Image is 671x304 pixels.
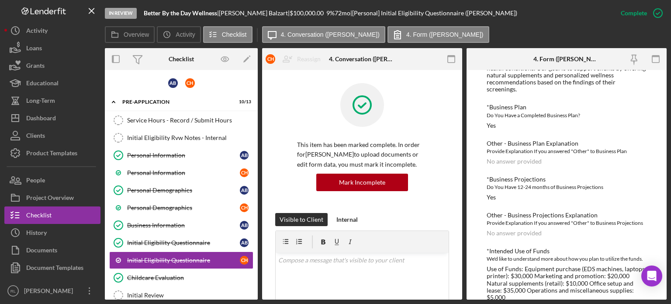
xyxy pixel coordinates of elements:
button: Checklist [4,206,100,224]
button: Checklist [203,26,252,43]
div: Open Intercom Messenger [641,266,662,287]
a: Project Overview [4,189,100,206]
div: We'd like to understand more about how you plan to utilize the funds. [487,255,647,263]
button: Activity [157,26,201,43]
div: C H [266,54,275,64]
button: Clients [4,127,100,144]
div: People [26,171,45,191]
div: Checklist [26,206,52,226]
a: Personal DemographicsAB [109,182,253,199]
button: Long-Term [4,92,100,109]
div: C H [185,78,195,88]
div: [PERSON_NAME] Balzart | [219,10,290,17]
button: Visible to Client [275,213,328,226]
div: Yes [487,194,496,201]
div: No answer provided [487,230,542,237]
div: Initial Review [127,292,253,299]
div: Dashboard [26,109,56,129]
button: Internal [332,213,362,226]
label: 4. Form ([PERSON_NAME]) [406,31,484,38]
div: Educational [26,74,59,94]
div: A B [240,151,249,160]
button: Complete [612,4,667,22]
button: Documents [4,241,100,259]
button: Grants [4,57,100,74]
div: Other - Business Projections Explanation [487,212,647,219]
p: This item has been marked complete. In order for [PERSON_NAME] to upload documents or edit form d... [297,140,427,169]
div: Service Hours - Record / Submit Hours [127,117,253,124]
div: Initial Eligibility Questionnaire [127,257,240,264]
div: Provide Explanation If you answered "Other" to Business Plan [487,147,647,156]
div: Use of Funds: Equipment purchase (EDS machines, laptops, printer): $30,000 Marketing and promotio... [487,266,647,301]
div: Mark Incomplete [339,174,385,191]
div: 72 mo [335,10,350,17]
div: 4. Form ([PERSON_NAME]) [533,56,600,63]
div: Internal [336,213,358,226]
div: *Business Projections [487,176,647,183]
label: Checklist [222,31,247,38]
div: In Review [105,8,137,19]
a: Personal DemographicsCH [109,199,253,217]
div: A B [240,238,249,247]
a: Personal InformationCH [109,164,253,182]
button: Overview [105,26,155,43]
div: 9 % [326,10,335,17]
label: Activity [176,31,195,38]
a: Educational [4,74,100,92]
div: *Intended Use of Funds [487,248,647,255]
div: Long-Term [26,92,55,112]
div: History [26,224,47,244]
div: Reassign [297,50,321,68]
a: Dashboard [4,109,100,127]
div: Initial Eligibility Questionnaire [127,239,240,246]
div: Activity [26,22,48,42]
div: [PERSON_NAME] [22,282,79,302]
a: Service Hours - Record / Submit Hours [109,112,253,129]
div: | [Personal] Initial Eligibility Questionnaire ([PERSON_NAME]) [350,10,517,17]
button: History [4,224,100,241]
a: Initial Review [109,287,253,304]
a: Initial Eligibility Rvw Notes - Internal [109,129,253,147]
button: Loans [4,39,100,57]
button: People [4,171,100,189]
div: Do You Have a Completed Business Plan? [487,111,647,120]
label: 4. Conversation ([PERSON_NAME]) [281,31,380,38]
a: Childcare Evaluation [109,269,253,287]
div: Yes [487,122,496,129]
a: Activity [4,22,100,39]
div: Complete [621,4,647,22]
text: RL [10,289,16,294]
div: C H [240,203,249,212]
div: No answer provided [487,158,542,165]
button: 4. Form ([PERSON_NAME]) [387,26,489,43]
div: Personal Information [127,152,240,159]
a: Business InformationAB [109,217,253,234]
div: Project Overview [26,189,74,209]
div: Grants [26,57,45,77]
button: Document Templates [4,259,100,276]
div: Personal Information [127,169,240,176]
button: CHReassign [261,50,329,68]
button: 4. Conversation ([PERSON_NAME]) [262,26,385,43]
div: C H [240,168,249,177]
div: Do You Have 12-24 months of Business Projections [487,183,647,192]
button: Product Templates [4,144,100,162]
label: Overview [124,31,149,38]
a: Personal InformationAB [109,147,253,164]
div: *Business Plan [487,104,647,111]
div: A B [168,78,178,88]
div: 10 / 13 [235,99,251,105]
a: Initial Eligibility QuestionnaireAB [109,234,253,252]
div: Pre-Application [122,99,229,105]
div: Initial Eligibility Rvw Notes - Internal [127,134,253,141]
div: Product Templates [26,144,77,164]
div: C H [240,256,249,265]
